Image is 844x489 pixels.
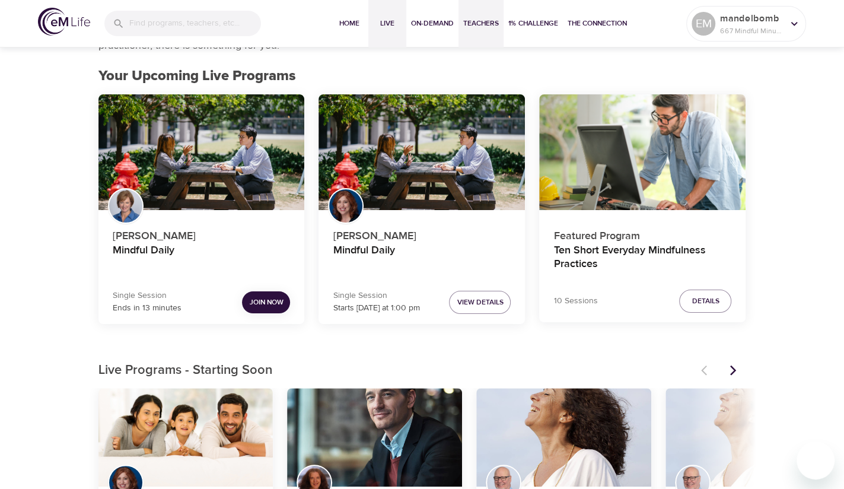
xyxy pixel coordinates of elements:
button: Ten Short Everyday Mindfulness Practices [539,94,746,211]
p: Live Programs - Starting Soon [98,361,694,380]
p: Starts [DATE] at 1:00 pm [333,302,419,315]
input: Find programs, teachers, etc... [129,11,261,36]
h4: Ten Short Everyday Mindfulness Practices [553,244,731,272]
button: Mindful Daily [98,94,305,211]
button: Mindful Daily [319,94,525,211]
span: Teachers [463,17,499,30]
h4: Mindful Daily [113,244,291,272]
p: Ends in 13 minutes [113,302,181,315]
img: logo [38,8,90,36]
p: [PERSON_NAME] [333,223,511,244]
div: EM [692,12,715,36]
p: Single Session [333,290,419,302]
button: Join Now [242,291,290,313]
p: [PERSON_NAME] [113,223,291,244]
button: Mindfulness-Based Cognitive Training (MBCT) [98,388,273,487]
button: Thoughts are Not Facts [665,388,840,487]
p: Featured Program [553,223,731,244]
span: On-Demand [411,17,454,30]
span: Live [373,17,402,30]
button: Details [679,290,731,313]
button: View Details [449,291,511,314]
span: 1% Challenge [508,17,558,30]
span: Details [692,295,719,307]
p: 10 Sessions [553,295,597,307]
button: QuitSmart ™ Mindfully [287,388,462,487]
button: Thoughts are Not Facts [476,388,651,487]
span: The Connection [568,17,627,30]
span: View Details [457,296,503,309]
p: mandelbomb [720,11,783,26]
p: Single Session [113,290,181,302]
h4: Mindful Daily [333,244,511,272]
h2: Your Upcoming Live Programs [98,68,746,85]
p: 667 Mindful Minutes [720,26,783,36]
iframe: Button to launch messaging window [797,442,835,480]
span: Home [335,17,364,30]
span: Join Now [249,296,283,309]
button: Next items [720,357,746,383]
